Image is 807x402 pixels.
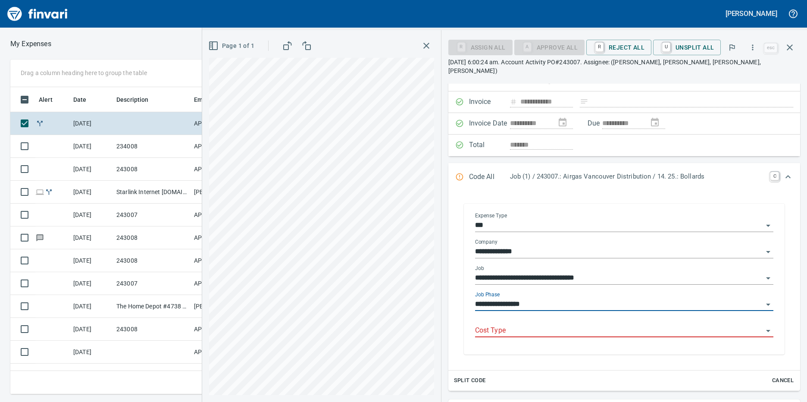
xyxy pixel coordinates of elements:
[469,172,510,183] p: Code All
[452,374,488,387] button: Split Code
[475,292,500,297] label: Job Phase
[448,163,800,192] div: Expand
[191,204,255,226] td: AP Invoices
[206,38,258,54] button: Page 1 of 1
[70,295,113,318] td: [DATE]
[113,295,191,318] td: The Home Depot #4738 [GEOGRAPHIC_DATA] [GEOGRAPHIC_DATA]
[769,374,797,387] button: Cancel
[21,69,147,77] p: Drag a column heading here to group the table
[70,341,113,364] td: [DATE]
[191,364,255,386] td: AP Invoices
[475,266,484,271] label: Job
[113,226,191,249] td: 243008
[514,43,585,50] div: Expense Type required
[653,40,721,55] button: UUnsplit All
[194,94,222,105] span: Employee
[593,40,644,55] span: Reject All
[662,42,670,52] a: U
[113,364,191,386] td: 243008
[44,189,53,195] span: Split transaction
[764,43,777,53] a: esc
[743,38,762,57] button: More
[113,158,191,181] td: 243008
[113,181,191,204] td: Starlink Internet [DOMAIN_NAME] CA - Airgas
[39,94,53,105] span: Alert
[5,3,70,24] img: Finvari
[70,272,113,295] td: [DATE]
[448,192,800,391] div: Expand
[70,226,113,249] td: [DATE]
[448,58,800,75] p: [DATE] 6:00:24 am. Account Activity PO#243007. Assignee: ([PERSON_NAME], [PERSON_NAME], [PERSON_N...
[660,40,714,55] span: Unsplit All
[70,112,113,135] td: [DATE]
[35,235,44,240] span: Has messages
[35,189,44,195] span: Online transaction
[194,94,233,105] span: Employee
[10,39,51,49] p: My Expenses
[113,135,191,158] td: 234008
[73,94,87,105] span: Date
[70,158,113,181] td: [DATE]
[762,325,774,337] button: Open
[116,94,149,105] span: Description
[210,41,254,51] span: Page 1 of 1
[116,94,160,105] span: Description
[35,120,44,126] span: Split transaction
[191,295,255,318] td: [PERSON_NAME]
[448,43,513,50] div: Assign All
[723,7,779,20] button: [PERSON_NAME]
[191,112,255,135] td: AP Invoices
[762,220,774,232] button: Open
[191,135,255,158] td: AP Invoices
[191,341,255,364] td: AP Invoices
[70,135,113,158] td: [DATE]
[191,318,255,341] td: AP Invoices
[113,249,191,272] td: 243008
[73,94,98,105] span: Date
[70,181,113,204] td: [DATE]
[762,272,774,284] button: Open
[595,42,604,52] a: R
[70,249,113,272] td: [DATE]
[70,364,113,386] td: [DATE]
[10,39,51,49] nav: breadcrumb
[510,172,765,182] p: Job (1) / 243007.: Airgas Vancouver Distribution / 14. 25.: Bollards
[70,318,113,341] td: [DATE]
[475,213,507,218] label: Expense Type
[113,272,191,295] td: 243007
[191,158,255,181] td: AP Invoices
[39,94,64,105] span: Alert
[771,376,794,386] span: Cancel
[454,376,486,386] span: Split Code
[191,249,255,272] td: AP Invoices
[191,226,255,249] td: AP Invoices
[762,298,774,311] button: Open
[475,239,497,245] label: Company
[586,40,651,55] button: RReject All
[770,172,779,180] a: C
[191,272,255,295] td: AP Invoices
[70,204,113,226] td: [DATE]
[191,181,255,204] td: [PERSON_NAME]
[723,38,741,57] button: Flag
[726,9,777,18] h5: [PERSON_NAME]
[113,318,191,341] td: 243008
[113,204,191,226] td: 243007
[762,37,800,58] span: Close invoice
[762,246,774,258] button: Open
